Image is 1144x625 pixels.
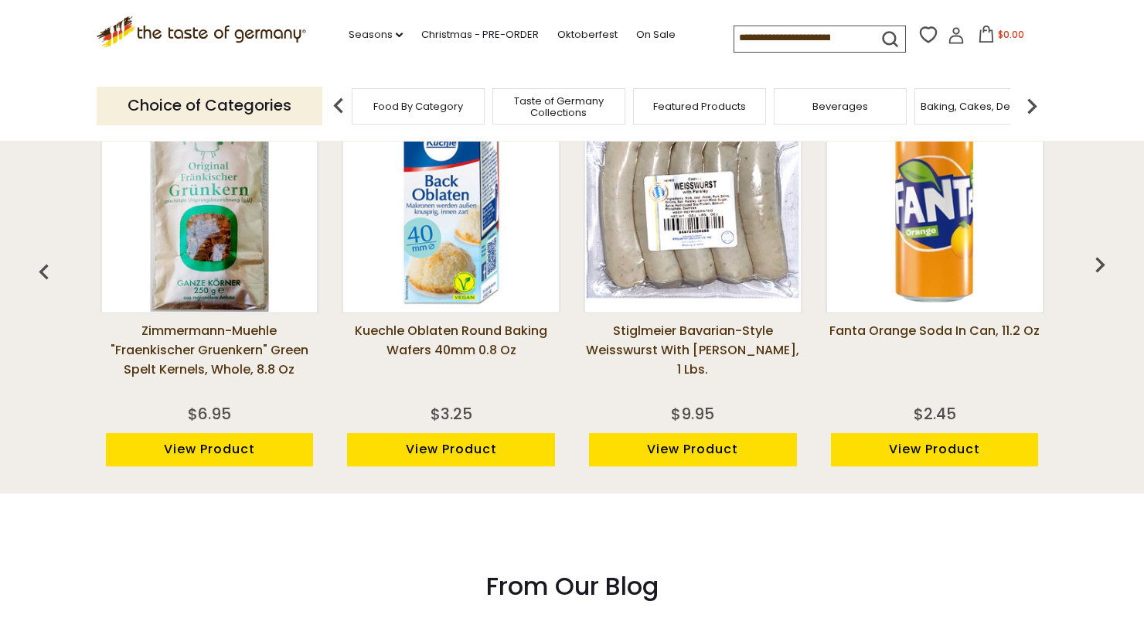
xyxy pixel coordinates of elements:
a: Featured Products [653,101,746,112]
img: next arrow [1016,91,1047,121]
img: previous arrow [1084,249,1115,280]
a: Beverages [812,101,868,112]
img: Kuechle Oblaten Round Baking Wafers 40mm 0.8 oz [344,97,559,312]
a: Stiglmeier Bavarian-style Weisswurst with [PERSON_NAME], 1 lbs. [584,321,802,398]
a: Baking, Cakes, Desserts [921,101,1040,112]
a: Seasons [349,26,403,43]
img: Stiglmeier Bavarian-style Weisswurst with Parsley, 1 lbs. [585,97,800,312]
a: View Product [589,433,797,466]
a: Food By Category [373,101,463,112]
a: View Product [347,433,555,466]
p: Choice of Categories [97,87,322,125]
span: $0.00 [998,28,1024,41]
img: Zimmermann-Muehle [102,97,317,312]
a: Oktoberfest [557,26,618,43]
a: Fanta Orange Soda in Can, 11.2 oz [826,321,1044,398]
div: $9.95 [671,402,714,425]
a: Taste of Germany Collections [497,95,621,118]
button: $0.00 [968,26,1033,49]
img: Fanta Orange Soda in Can, 11.2 oz [827,97,1042,312]
div: $2.45 [914,402,956,425]
h3: From Our Blog [108,571,1036,602]
a: View Product [831,433,1039,466]
div: $6.95 [188,402,231,425]
img: previous arrow [323,91,354,121]
a: View Product [106,433,314,466]
a: On Sale [636,26,676,43]
img: previous arrow [29,257,60,288]
a: Kuechle Oblaten Round Baking Wafers 40mm 0.8 oz [342,321,560,398]
div: $3.25 [431,402,472,425]
a: Christmas - PRE-ORDER [421,26,539,43]
a: Zimmermann-Muehle "Fraenkischer Gruenkern" Green Spelt Kernels, Whole, 8.8 oz [100,321,319,398]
